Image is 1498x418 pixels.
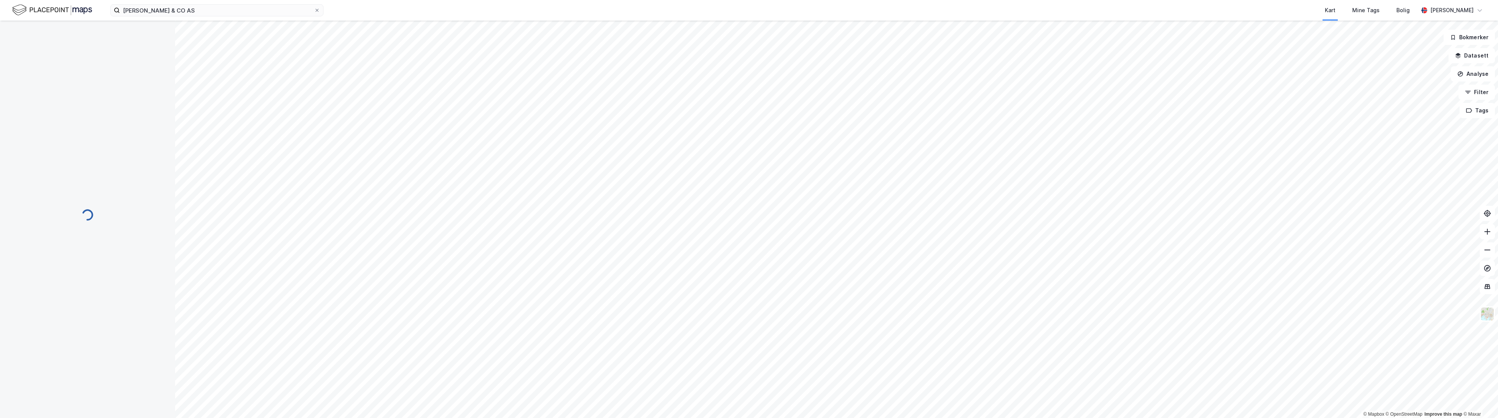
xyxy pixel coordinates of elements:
div: [PERSON_NAME] [1430,6,1474,15]
button: Bokmerker [1444,30,1495,45]
div: Mine Tags [1352,6,1380,15]
img: Z [1480,307,1495,321]
button: Filter [1458,85,1495,100]
a: OpenStreetMap [1386,412,1423,417]
img: spinner.a6d8c91a73a9ac5275cf975e30b51cfb.svg [81,209,94,221]
a: Mapbox [1363,412,1384,417]
button: Tags [1460,103,1495,118]
button: Analyse [1451,66,1495,82]
div: Kontrollprogram for chat [1460,381,1498,418]
div: Bolig [1396,6,1410,15]
iframe: Chat Widget [1460,381,1498,418]
button: Datasett [1449,48,1495,63]
input: Søk på adresse, matrikkel, gårdeiere, leietakere eller personer [120,5,314,16]
img: logo.f888ab2527a4732fd821a326f86c7f29.svg [12,3,92,17]
a: Improve this map [1425,412,1462,417]
div: Kart [1325,6,1335,15]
